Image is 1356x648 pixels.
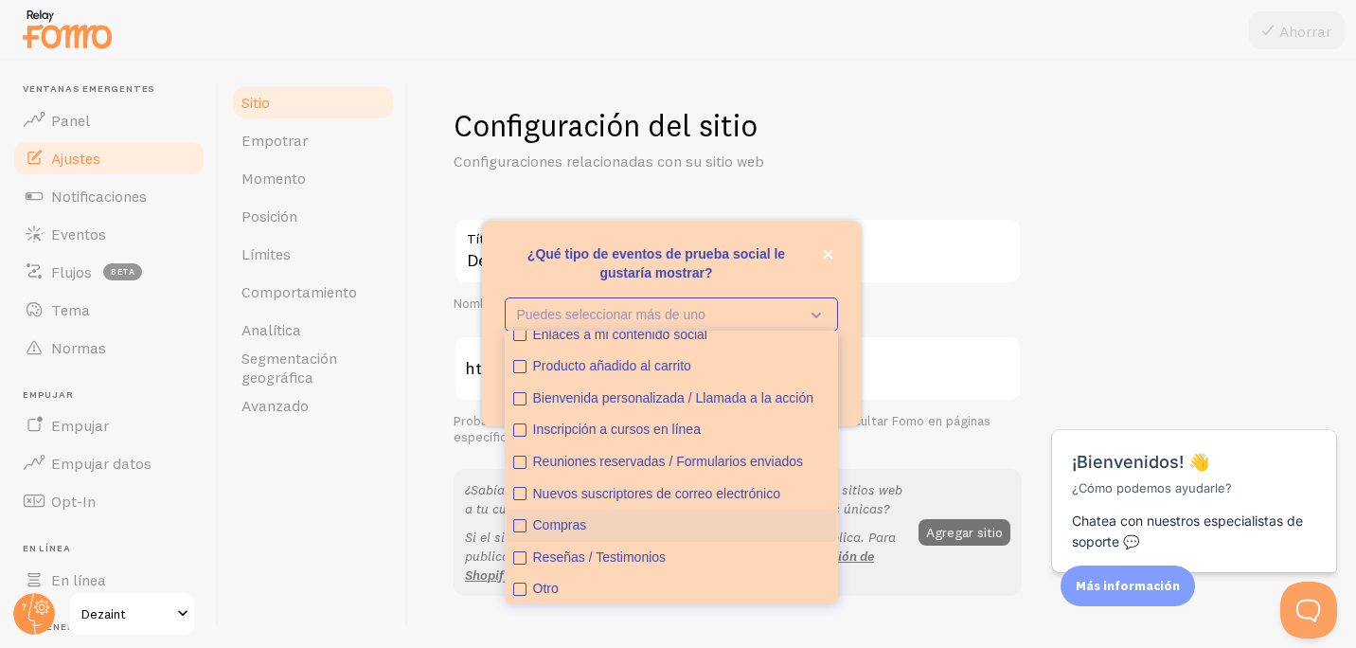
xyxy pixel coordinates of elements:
a: Flujos beta [11,253,206,291]
button: Compras [507,510,836,542]
a: Posición [230,197,396,235]
a: Límites [230,235,396,273]
font: Notificaciones [51,187,147,206]
iframe: Help Scout Beacon: mensajes y notificaciones [1043,383,1347,582]
font: Nuevos suscriptores de correo electrónico [533,486,780,501]
iframe: Ayuda Scout Beacon - Abierto [1280,582,1337,639]
font: 4.0.25 [92,30,125,45]
font: Eventos [51,225,106,243]
font: Panel [51,111,90,130]
font: Puedes seleccionar más de uno [517,307,705,322]
font: Configuración del sitio [454,107,758,144]
a: Eventos [11,215,206,253]
font: Comportamiento [241,282,357,301]
a: Ajustes [11,139,206,177]
font: Inscripción a cursos en línea [533,422,701,437]
font: Otro [533,581,559,596]
img: website_grey.svg [30,49,45,64]
button: Producto añadido al carrito [507,351,836,383]
font: versión [53,30,92,45]
font: Ventanas emergentes [23,82,155,95]
button: Agregar sitio [919,519,1010,546]
font: Más información [1076,578,1180,593]
img: fomo-relay-logo-orange.svg [20,5,115,53]
font: Empotrar [241,131,308,150]
a: Panel [11,101,206,139]
font: Momento [241,169,306,188]
font: Posición [241,207,297,225]
a: Dezaint [68,591,196,637]
button: Inscripción a cursos en línea [507,414,836,446]
font: https:// [465,357,523,379]
a: Opt-In [11,482,206,520]
font: Dominio [99,111,145,125]
img: tab_keywords_by_traffic_grey.svg [202,110,217,125]
font: Obtener ayuda [23,621,113,633]
font: Empujar [51,416,109,435]
font: Probablemente esta sea la raíz de tu sitio web. Puedes mostrar u ocultar Fomo en páginas específi... [454,412,990,446]
font: Normas [51,338,106,357]
font: Sitio [241,93,270,112]
font: Avanzado [241,396,309,415]
a: Empujar [11,406,206,444]
a: Comportamiento [230,273,396,311]
button: Reseñas / Testimonios [507,542,836,574]
a: En línea [11,561,206,599]
font: Reuniones reservadas / Formularios enviados [533,454,804,469]
font: Empujar [23,388,74,401]
font: Analítica [241,320,301,339]
font: beta [111,266,135,277]
button: cerca, [818,244,838,264]
font: Segmentación geográfica [241,349,337,387]
font: Agregar sitio [926,523,1003,540]
a: Segmentación geográfica [230,349,396,387]
button: Reuniones reservadas / Formularios enviados [507,446,836,478]
a: notificación de Shopify. [465,548,874,584]
font: Ajustes [51,149,100,168]
font: Bienvenida personalizada / Llamada a la acción [533,390,814,405]
font: Nombre utilizado para este sitio en la interfaz de Fomo [454,295,780,312]
font: Si el sitio también está alojado en Shopify, ingrese la URL pública. Para publicar el fragmento d... [465,529,896,565]
button: Nuevos suscriptores de correo electrónico [507,478,836,511]
font: Compras [533,517,587,532]
button: Enlaces a mi contenido social [507,319,836,351]
a: Normas [11,329,206,367]
img: tab_domain_overview_orange.svg [79,110,94,125]
a: Empotrar [230,121,396,159]
a: Empujar datos [11,444,206,482]
font: Límites [241,244,291,263]
font: En línea [23,542,70,554]
font: ¿Sabías que con [PERSON_NAME] puedes agregar varios otros sitios web a tu cuenta de Fomo, cada un... [465,481,902,517]
font: Configuraciones relacionadas con su sitio web [454,152,764,171]
a: Analítica [230,311,396,349]
font: Reseñas / Testimonios [533,549,667,565]
font: Enlaces a mi contenido social [533,327,707,342]
font: Tema [51,300,90,319]
button: Otro [507,573,836,605]
font: En línea [51,570,106,589]
font: Dominio: [DOMAIN_NAME] [49,49,212,63]
font: Empujar datos [51,454,152,473]
font: Dezaint [81,605,126,622]
font: Opt-In [51,492,96,511]
font: Flujos [51,262,92,281]
a: Tema [11,291,206,329]
a: Sitio [230,83,396,121]
font: ¿Qué tipo de eventos de prueba social le gustaría mostrar? [527,246,785,280]
font: Producto añadido al carrito [533,358,691,373]
a: Notificaciones [11,177,206,215]
div: ¿Qué tipo de eventos de prueba social le gustaría mostrar? [482,222,861,426]
font: Título del sitio [467,230,555,247]
button: Puedes seleccionar más de uno [505,297,838,332]
a: Momento [230,159,396,197]
img: logo_orange.svg [30,30,45,45]
div: Más información [1061,566,1195,606]
button: Bienvenida personalizada / Llamada a la acción [507,383,836,415]
font: Palabras clave [223,111,301,125]
a: Avanzado [230,387,396,424]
